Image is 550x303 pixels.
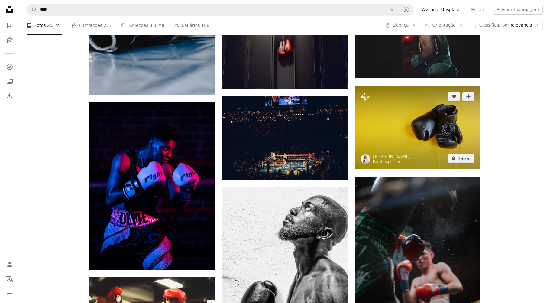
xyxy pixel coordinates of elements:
button: Idioma [4,273,16,285]
a: topless man and woman statue [222,279,348,284]
img: homem na camisa vermelha da camisa vestindo luvas vermelhas de boxe [89,102,215,270]
button: Menu [4,287,16,299]
a: Dois homens dentro do ringue de boxe [355,252,480,258]
button: Classificar porRelevância [469,21,543,30]
a: um par de luvas pretas de caixa em um fundo amarelo [355,125,480,130]
a: Ilustrações 223 [71,16,112,35]
button: Pesquise na Unsplash [27,4,37,15]
a: homem na camisa vermelha da camisa vestindo luvas vermelhas de boxe [89,183,215,189]
span: 168 [201,22,209,29]
a: Início — Unsplash [4,4,16,17]
button: Curtir [448,92,460,101]
span: 3,3 mil [150,22,164,29]
a: Ilustrações [4,34,16,46]
a: Uma fileira de armários de ginástica de metal com uma porta aberta revelando que tem um par de lu... [222,45,348,50]
span: Relevância [479,22,532,28]
span: Classificar por [479,23,509,28]
a: boxer photography [355,34,480,39]
button: Licença [382,21,419,30]
button: Pesquisa visual [399,4,413,15]
span: 223 [104,22,112,29]
a: Usuários 168 [174,16,209,35]
a: [PERSON_NAME] [373,154,411,160]
button: Baixar [448,154,474,163]
span: Licença [393,23,409,28]
button: Enviar uma imagem [493,5,543,15]
form: Pesquise conteúdo visual em todo o site [27,4,414,16]
img: um par de luvas pretas de caixa em um fundo amarelo [355,86,480,169]
button: Orientação [422,21,466,30]
a: ringue de boxe [222,135,348,141]
a: Histórico de downloads [4,90,16,102]
a: Entrar [467,5,488,15]
a: Unsplash+ [381,160,401,164]
img: Ir para o perfil de Natalia Blauth [361,154,370,164]
button: Limpar [385,4,399,15]
img: Uma fileira de armários de ginástica de metal com uma porta aberta revelando que tem um par de lu... [222,6,348,89]
a: Fotos [4,19,16,31]
img: ringue de boxe [222,96,348,180]
div: Para [373,160,411,165]
a: Coleções 3,3 mil [121,16,164,35]
button: Adicionar à coleção [462,92,474,101]
a: Assine a Unsplash+ [419,5,468,15]
a: Entrar / Cadastrar-se [4,258,16,270]
a: Coleções [4,75,16,87]
a: Explorar [4,61,16,73]
span: Orientação [432,23,456,28]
